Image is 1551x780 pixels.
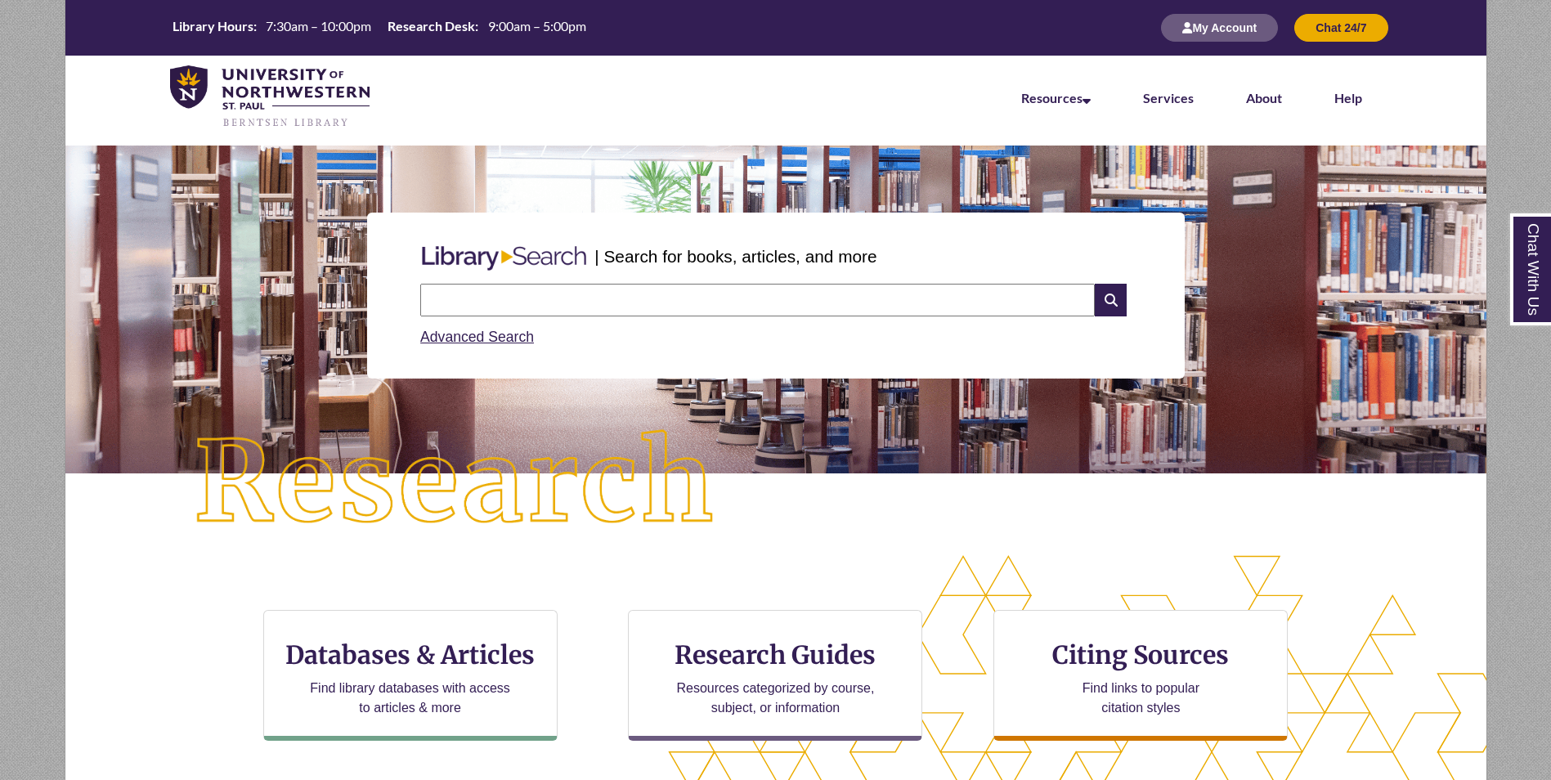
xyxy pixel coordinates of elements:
th: Library Hours: [166,17,259,35]
img: Libary Search [414,240,594,277]
span: 7:30am – 10:00pm [266,18,371,34]
a: My Account [1161,20,1278,34]
a: Citing Sources Find links to popular citation styles [993,610,1288,741]
p: | Search for books, articles, and more [594,244,876,269]
a: Help [1334,90,1362,105]
a: Databases & Articles Find library databases with access to articles & more [263,610,558,741]
p: Find links to popular citation styles [1061,679,1221,718]
img: Research [136,372,775,594]
i: Search [1095,284,1126,316]
table: Hours Today [166,17,593,38]
a: About [1246,90,1282,105]
button: My Account [1161,14,1278,42]
span: 9:00am – 5:00pm [488,18,586,34]
h3: Research Guides [642,639,908,670]
a: Research Guides Resources categorized by course, subject, or information [628,610,922,741]
h3: Databases & Articles [277,639,544,670]
a: Hours Today [166,17,593,39]
p: Resources categorized by course, subject, or information [669,679,882,718]
th: Research Desk: [381,17,481,35]
a: Chat 24/7 [1294,20,1387,34]
a: Services [1143,90,1194,105]
p: Find library databases with access to articles & more [303,679,517,718]
a: Advanced Search [420,329,534,345]
h3: Citing Sources [1042,639,1241,670]
a: Resources [1021,90,1091,105]
button: Chat 24/7 [1294,14,1387,42]
img: UNWSP Library Logo [170,65,370,129]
